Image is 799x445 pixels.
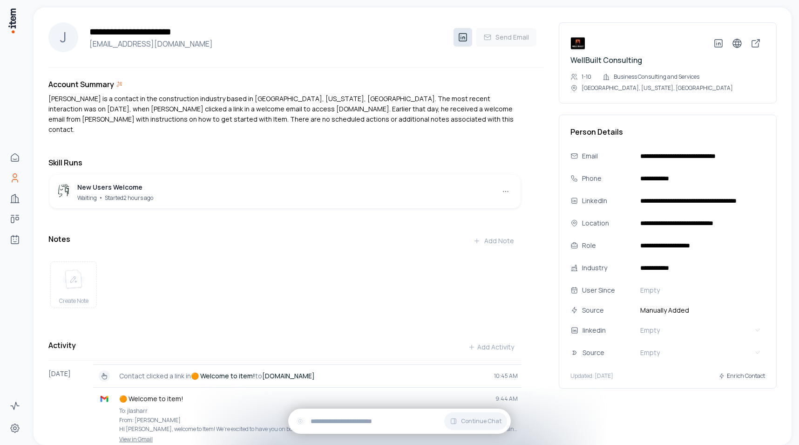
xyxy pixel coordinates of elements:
[48,233,70,245] h3: Notes
[614,73,699,81] p: Business Consulting and Services
[494,372,518,380] span: 10:45 AM
[636,323,765,338] button: Empty
[582,73,591,81] p: 1-10
[570,372,613,380] p: Updated: [DATE]
[570,36,585,51] img: WellBuilt Consulting
[6,148,24,167] a: Home
[460,338,521,356] button: Add Activity
[582,84,733,92] p: [GEOGRAPHIC_DATA], [US_STATE], [GEOGRAPHIC_DATA]
[6,419,24,438] a: Settings
[6,397,24,415] a: Activity
[6,210,24,228] a: Deals
[640,286,660,295] span: Empty
[48,157,521,168] h3: Skill Runs
[582,285,633,295] div: User Since
[86,38,454,49] h4: [EMAIL_ADDRESS][DOMAIN_NAME]
[636,283,765,298] button: Empty
[100,394,109,404] img: gmail logo
[6,230,24,249] a: Agents
[48,340,76,351] h3: Activity
[640,326,660,335] span: Empty
[582,173,633,184] div: Phone
[466,232,521,250] button: Add Note
[570,126,765,137] h3: Person Details
[495,395,518,403] span: 9:44 AM
[57,184,72,199] img: account_manager
[99,193,103,202] span: •
[262,371,315,380] strong: [DOMAIN_NAME]
[6,189,24,208] a: Companies
[48,79,114,90] h3: Account Summary
[582,240,633,251] div: Role
[48,22,78,52] div: J
[636,305,765,315] span: Manually Added
[582,325,642,335] div: linkedin
[119,406,518,434] p: To: jlasharr From: [PERSON_NAME] Hi [PERSON_NAME], welcome to Item! We're excited to have you on ...
[7,7,17,34] img: Item Brain Logo
[582,348,642,358] div: Source
[473,236,514,246] div: Add Note
[444,412,507,430] button: Continue Chat
[582,305,633,315] div: Source
[50,261,97,308] button: create noteCreate Note
[62,269,85,290] img: create note
[59,297,88,305] span: Create Note
[582,151,633,161] div: Email
[97,436,518,443] a: View in Gmail
[582,218,633,228] div: Location
[6,169,24,187] a: People
[48,94,521,135] p: [PERSON_NAME] is a contact in the construction industry based in [GEOGRAPHIC_DATA], [US_STATE], [...
[570,55,642,65] a: WellBuilt Consulting
[718,368,765,384] button: Enrich Contact
[77,182,153,192] div: New Users Welcome
[119,371,487,381] p: Contact clicked a link in to
[582,196,633,206] div: LinkedIn
[288,409,511,434] div: Continue Chat
[77,194,97,202] span: Waiting
[105,194,153,202] span: Started 2 hours ago
[191,371,255,380] strong: 🟠 Welcome to item!
[582,263,633,273] div: Industry
[461,418,501,425] span: Continue Chat
[119,394,488,404] p: 🟠 Welcome to item!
